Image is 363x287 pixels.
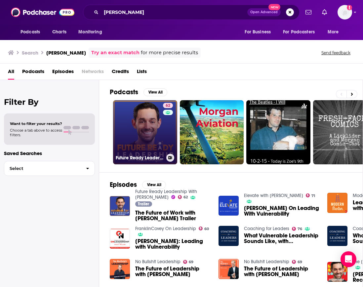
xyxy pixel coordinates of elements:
h3: Future Ready Leadership With [PERSON_NAME] [116,155,164,161]
span: for more precise results [141,49,198,57]
a: The Future of Leadership with Jacob Morgan [244,266,319,277]
a: Lists [137,66,147,80]
a: What Vulnerable Leadership Sounds Like, with Jacob Morgan [244,233,319,244]
a: Credits [112,66,129,80]
span: 71 [311,194,315,197]
span: 62 [166,102,170,109]
span: 62 [183,196,188,199]
span: Monitoring [78,27,102,37]
span: What Vulnerable Leadership Sounds Like, with [PERSON_NAME] [244,233,319,244]
span: For Business [245,27,271,37]
span: 69 [189,261,193,264]
span: The Future of Leadership with [PERSON_NAME] [135,266,211,277]
span: For Podcasters [283,27,315,37]
span: The Future of Leadership with [PERSON_NAME] [244,266,319,277]
a: 69 [292,260,302,264]
span: Podcasts [20,27,40,37]
a: FranklinCovey On Leadership [135,226,196,231]
button: open menu [240,26,279,38]
button: open menu [74,26,110,38]
a: Try an exact match [91,49,140,57]
img: Leading with vulnerability with Jacob Morgan [327,193,347,213]
img: Podchaser - Follow, Share and Rate Podcasts [11,6,74,19]
a: Podcasts [22,66,44,80]
span: 69 [298,261,302,264]
img: Jacob Morgan: Leading with Vulnerability [110,229,130,249]
a: Jacob Morgan On Leading With Vulnerability [244,205,319,217]
button: open menu [323,26,347,38]
a: Show notifications dropdown [303,7,314,18]
a: Jacob Morgan: Leading with Vulnerability [135,238,211,250]
button: open menu [16,26,49,38]
a: 69 [183,260,194,264]
a: No Bullsh!t Leadership [244,259,289,265]
span: Logged in as WE_Broadcast [338,5,352,20]
a: Episodes [52,66,74,80]
span: Want to filter your results? [10,121,62,126]
p: Saved Searches [4,150,95,156]
img: Jacob Morgan On Leading With Vulnerability [219,196,239,216]
a: The Future of Leadership with Jacob Morgan [135,266,211,277]
a: 71 [306,193,315,197]
a: 62Future Ready Leadership With [PERSON_NAME] [113,100,177,164]
button: Send feedback [319,50,352,56]
img: User Profile [338,5,352,20]
button: View All [143,88,167,96]
a: All [8,66,14,80]
h3: [PERSON_NAME] [46,50,86,56]
a: Future Ready Leadership With Jacob Morgan [135,189,197,200]
svg: Add a profile image [347,5,352,10]
h3: Search [22,50,38,56]
a: No Bullsh!t Leadership [135,259,181,265]
button: Show profile menu [338,5,352,20]
span: Open Advanced [250,11,278,14]
span: Networks [82,66,104,80]
h2: Filter By [4,97,95,107]
button: Open AdvancedNew [247,8,281,16]
span: 60 [204,227,209,230]
span: Select [4,166,81,171]
a: 76 [292,227,302,231]
a: 60 [199,226,209,230]
a: The Future of Work with Jacob Morgan Trailer [135,210,211,221]
h2: Podcasts [110,88,138,96]
img: What Vulnerable Leadership Sounds Like, with Jacob Morgan [327,226,347,246]
div: Search podcasts, credits, & more... [83,5,300,20]
div: Open Intercom Messenger [341,251,356,267]
a: 62 [178,195,188,199]
span: [PERSON_NAME]: Leading with Vulnerability [135,238,211,250]
button: Select [4,161,95,176]
button: open menu [279,26,324,38]
img: Jacob Morgan: Recognizing The Future Leader [327,262,347,282]
a: What Vulnerable Leadership Sounds Like, with Jacob Morgan [219,226,239,246]
span: Charts [52,27,66,37]
a: 62 [163,103,173,108]
img: The Future of Work with Jacob Morgan Trailer [110,196,130,216]
span: 76 [298,227,302,230]
a: Coaching for Leaders [244,226,289,231]
input: Search podcasts, credits, & more... [101,7,247,18]
a: Charts [48,26,70,38]
img: The Future of Leadership with Jacob Morgan [110,259,130,279]
span: Choose a tab above to access filters. [10,128,62,137]
img: The Future of Leadership with Jacob Morgan [219,259,239,279]
a: Elevate with Robert Glazer [244,193,303,198]
a: PodcastsView All [110,88,167,96]
h2: Episodes [110,181,137,189]
a: EpisodesView All [110,181,166,189]
span: The Future of Work with [PERSON_NAME] Trailer [135,210,211,221]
